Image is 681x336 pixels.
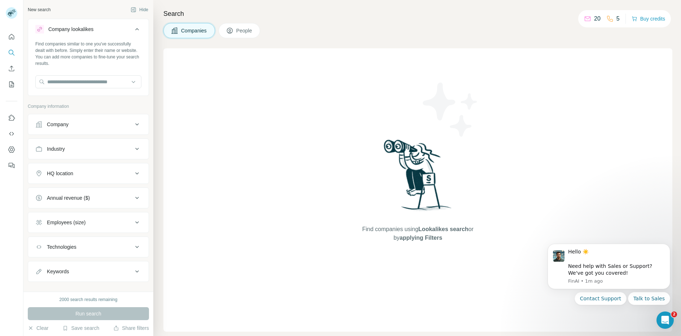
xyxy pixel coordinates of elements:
[28,140,149,158] button: Industry
[28,103,149,110] p: Company information
[418,226,469,232] span: Lookalikes search
[6,143,17,156] button: Dashboard
[656,311,674,329] iframe: Intercom live chat
[6,159,17,172] button: Feedback
[47,145,65,152] div: Industry
[28,116,149,133] button: Company
[47,121,69,128] div: Company
[236,27,253,34] span: People
[47,170,73,177] div: HQ location
[6,127,17,140] button: Use Surfe API
[47,194,90,202] div: Annual revenue ($)
[181,27,207,34] span: Companies
[632,14,665,24] button: Buy credits
[6,46,17,59] button: Search
[28,189,149,207] button: Annual revenue ($)
[28,21,149,41] button: Company lookalikes
[381,138,456,218] img: Surfe Illustration - Woman searching with binoculars
[360,225,475,242] span: Find companies using or by
[418,77,483,142] img: Surfe Illustration - Stars
[47,219,85,226] div: Employees (size)
[47,243,76,251] div: Technologies
[537,235,681,332] iframe: Intercom notifications message
[616,14,620,23] p: 5
[400,235,442,241] span: applying Filters
[28,165,149,182] button: HQ location
[671,311,677,317] span: 2
[28,263,149,280] button: Keywords
[35,41,141,67] div: Find companies similar to one you've successfully dealt with before. Simply enter their name or w...
[594,14,601,23] p: 20
[6,62,17,75] button: Enrich CSV
[28,324,48,332] button: Clear
[163,9,672,19] h4: Search
[62,324,99,332] button: Save search
[48,26,93,33] div: Company lookalikes
[6,78,17,91] button: My lists
[60,296,118,303] div: 2000 search results remaining
[6,111,17,124] button: Use Surfe on LinkedIn
[126,4,153,15] button: Hide
[6,30,17,43] button: Quick start
[28,238,149,256] button: Technologies
[47,268,69,275] div: Keywords
[28,6,50,13] div: New search
[28,214,149,231] button: Employees (size)
[113,324,149,332] button: Share filters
